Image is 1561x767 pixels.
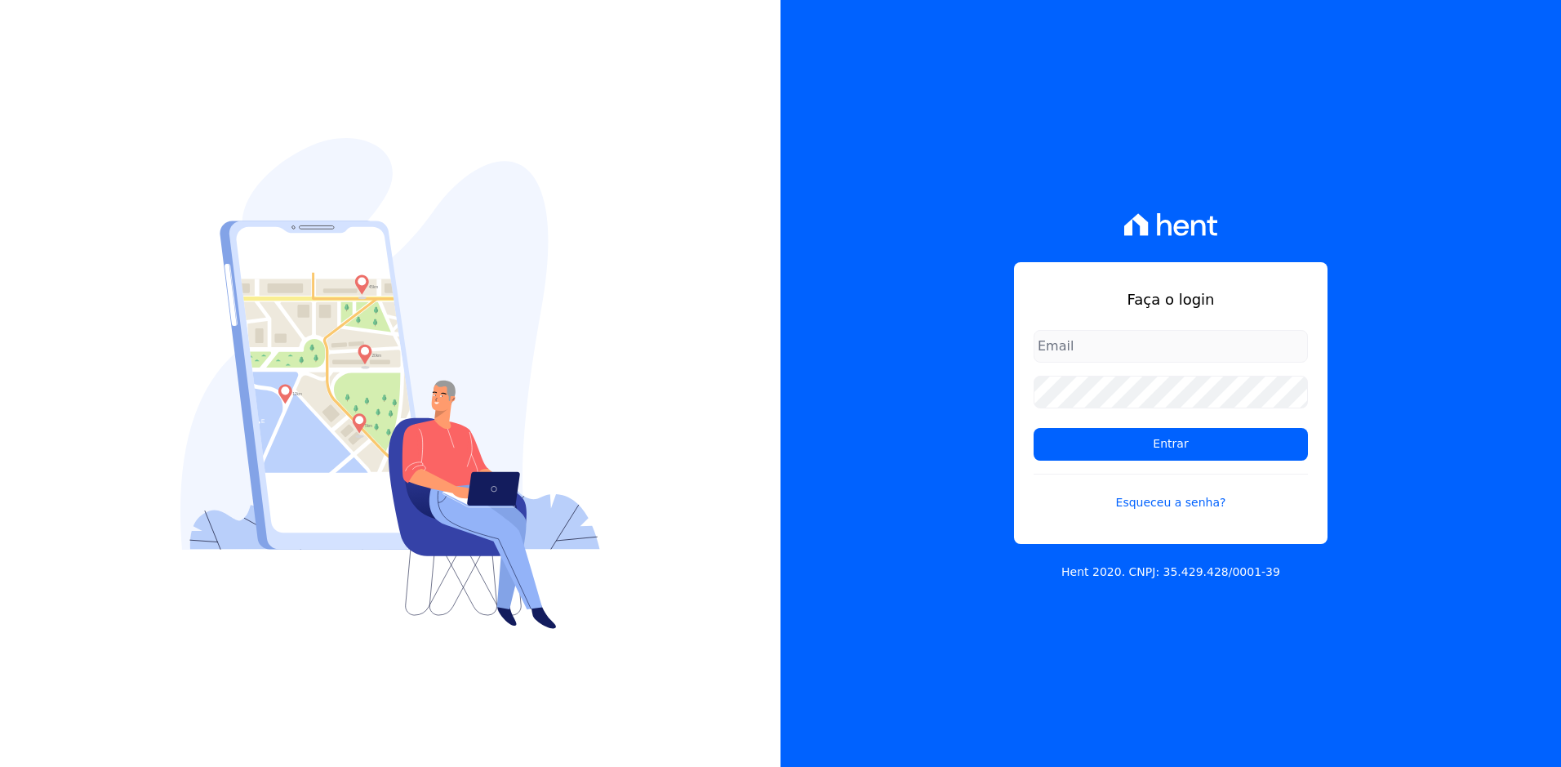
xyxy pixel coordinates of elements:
[180,138,600,629] img: Login
[1034,288,1308,310] h1: Faça o login
[1034,474,1308,511] a: Esqueceu a senha?
[1061,564,1280,581] p: Hent 2020. CNPJ: 35.429.428/0001-39
[1034,428,1308,461] input: Entrar
[1034,330,1308,363] input: Email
